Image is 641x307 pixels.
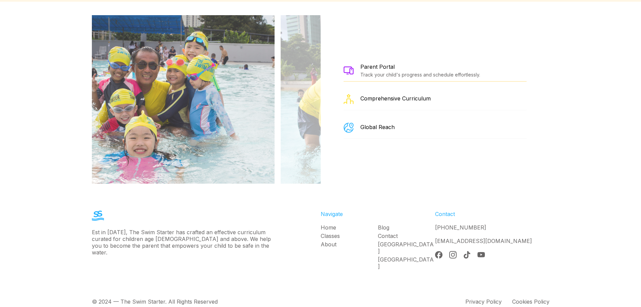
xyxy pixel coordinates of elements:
img: The Swim Starter Logo [92,211,104,221]
div: © 2024 — The Swim Starter. All Rights Reserved [92,298,218,305]
div: Cookies Policy [512,298,549,305]
img: Facebook [435,251,442,258]
img: The Swim Starter coach with kids attending a swimming lesson [344,66,354,74]
div: Contact [435,211,549,217]
a: [PHONE_NUMBER] [435,224,486,231]
a: Classes [321,233,378,239]
a: [GEOGRAPHIC_DATA] [378,256,435,270]
div: Parent Portal [360,63,480,70]
div: Comprehensive Curriculum [360,95,431,102]
a: [GEOGRAPHIC_DATA] [378,241,435,254]
img: Tik Tok [463,251,471,258]
div: Global Reach [360,124,395,130]
div: Est in [DATE], The Swim Starter has crafted an effective curriculum curated for children age [DEM... [92,229,275,256]
a: Home [321,224,378,231]
img: YouTube [477,251,485,258]
div: Privacy Policy [465,298,502,305]
div: Navigate [321,211,435,217]
img: a happy child attending a group swimming lesson for kids [344,123,354,133]
a: Blog [378,224,435,231]
img: a swimming coach for kids giving individualised feedback [344,94,354,104]
div: Track your child's progress and schedule effortlessly. [360,72,480,78]
img: The Swim Starter coach with kids attending a swimming lesson [41,15,275,184]
a: [EMAIL_ADDRESS][DOMAIN_NAME] [435,238,532,244]
a: Contact [378,233,435,239]
img: a swimming coach for kids giving individualised feedback [281,15,514,184]
img: Instagram [449,251,457,258]
a: About [321,241,378,248]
